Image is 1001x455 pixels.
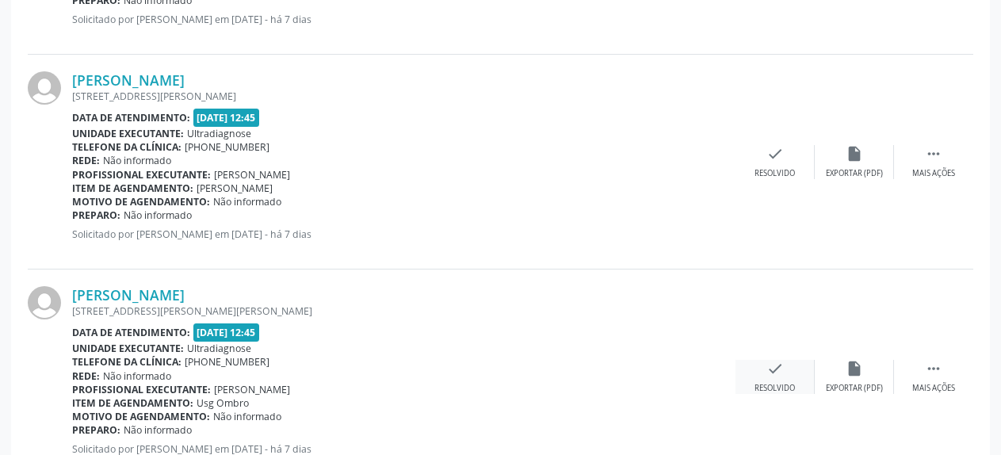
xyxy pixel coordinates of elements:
b: Item de agendamento: [72,182,193,195]
div: [STREET_ADDRESS][PERSON_NAME] [72,90,735,103]
div: [STREET_ADDRESS][PERSON_NAME][PERSON_NAME] [72,304,735,318]
a: [PERSON_NAME] [72,286,185,304]
i: check [766,145,784,162]
b: Preparo: [72,208,120,222]
span: [PHONE_NUMBER] [185,140,269,154]
p: Solicitado por [PERSON_NAME] em [DATE] - há 7 dias [72,13,735,26]
i: insert_drive_file [846,145,863,162]
b: Telefone da clínica: [72,355,181,369]
span: Usg Ombro [197,396,249,410]
div: Resolvido [755,383,795,394]
span: Não informado [103,369,171,383]
span: [PERSON_NAME] [197,182,273,195]
a: [PERSON_NAME] [72,71,185,89]
b: Motivo de agendamento: [72,195,210,208]
b: Rede: [72,369,100,383]
i: insert_drive_file [846,360,863,377]
b: Profissional executante: [72,383,211,396]
span: Não informado [124,423,192,437]
b: Item de agendamento: [72,396,193,410]
span: [DATE] 12:45 [193,109,260,127]
b: Telefone da clínica: [72,140,181,154]
i:  [925,360,942,377]
div: Resolvido [755,168,795,179]
span: [PERSON_NAME] [214,168,290,182]
img: img [28,71,61,105]
b: Rede: [72,154,100,167]
span: [PHONE_NUMBER] [185,355,269,369]
img: img [28,286,61,319]
span: [PERSON_NAME] [214,383,290,396]
span: Não informado [124,208,192,222]
div: Exportar (PDF) [826,168,883,179]
i:  [925,145,942,162]
div: Mais ações [912,168,955,179]
span: Não informado [213,195,281,208]
span: Ultradiagnose [187,342,251,355]
b: Unidade executante: [72,127,184,140]
i: check [766,360,784,377]
b: Data de atendimento: [72,326,190,339]
div: Mais ações [912,383,955,394]
b: Preparo: [72,423,120,437]
span: Não informado [103,154,171,167]
span: Não informado [213,410,281,423]
span: Ultradiagnose [187,127,251,140]
div: Exportar (PDF) [826,383,883,394]
span: [DATE] 12:45 [193,323,260,342]
b: Profissional executante: [72,168,211,182]
p: Solicitado por [PERSON_NAME] em [DATE] - há 7 dias [72,227,735,241]
b: Unidade executante: [72,342,184,355]
b: Data de atendimento: [72,111,190,124]
b: Motivo de agendamento: [72,410,210,423]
